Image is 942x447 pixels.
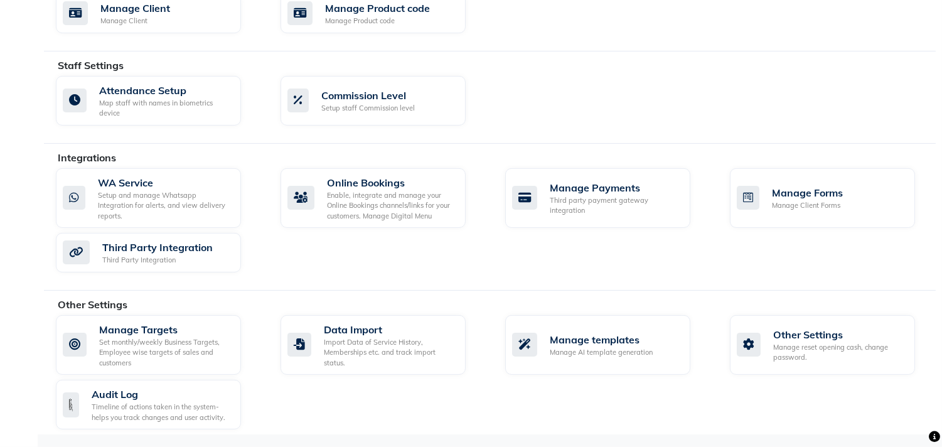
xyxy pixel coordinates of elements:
div: Manage Client Forms [772,200,843,211]
div: Map staff with names in biometrics device [99,98,231,119]
div: Commission Level [321,88,415,103]
div: Import Data of Service History, Memberships etc. and track import status. [324,337,456,369]
div: Manage AI template generation [550,347,653,358]
div: Online Bookings [327,175,456,190]
div: Third party payment gateway integration [550,195,680,216]
a: Attendance SetupMap staff with names in biometrics device [56,76,262,126]
a: Data ImportImport Data of Service History, Memberships etc. and track import status. [281,315,486,375]
div: Manage Product code [325,1,430,16]
div: WA Service [98,175,231,190]
a: Third Party IntegrationThird Party Integration [56,233,262,272]
div: Manage Targets [99,322,231,337]
div: Timeline of actions taken in the system- helps you track changes and user activity. [92,402,231,423]
div: Manage Client [100,16,170,26]
a: Commission LevelSetup staff Commission level [281,76,486,126]
div: Set monthly/weekly Business Targets, Employee wise targets of sales and customers [99,337,231,369]
div: Setup staff Commission level [321,103,415,114]
a: Manage FormsManage Client Forms [730,168,936,229]
div: Manage Client [100,1,170,16]
div: Manage templates [550,332,653,347]
a: Other SettingsManage reset opening cash, change password. [730,315,936,375]
div: Other Settings [773,327,905,342]
a: Manage templatesManage AI template generation [505,315,711,375]
div: Setup and manage Whatsapp Integration for alerts, and view delivery reports. [98,190,231,222]
div: Manage Payments [550,180,680,195]
a: Online BookingsEnable, integrate and manage your Online Bookings channels/links for your customer... [281,168,486,229]
a: WA ServiceSetup and manage Whatsapp Integration for alerts, and view delivery reports. [56,168,262,229]
div: Audit Log [92,387,231,402]
a: Manage TargetsSet monthly/weekly Business Targets, Employee wise targets of sales and customers [56,315,262,375]
div: Third Party Integration [102,240,213,255]
div: Third Party Integration [102,255,213,266]
a: Audit LogTimeline of actions taken in the system- helps you track changes and user activity. [56,380,262,429]
div: Manage reset opening cash, change password. [773,342,905,363]
div: Manage Product code [325,16,430,26]
img: check-list.png [63,392,79,417]
a: Manage PaymentsThird party payment gateway integration [505,168,711,229]
div: Data Import [324,322,456,337]
div: Attendance Setup [99,83,231,98]
div: Manage Forms [772,185,843,200]
div: Enable, integrate and manage your Online Bookings channels/links for your customers. Manage Digit... [327,190,456,222]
